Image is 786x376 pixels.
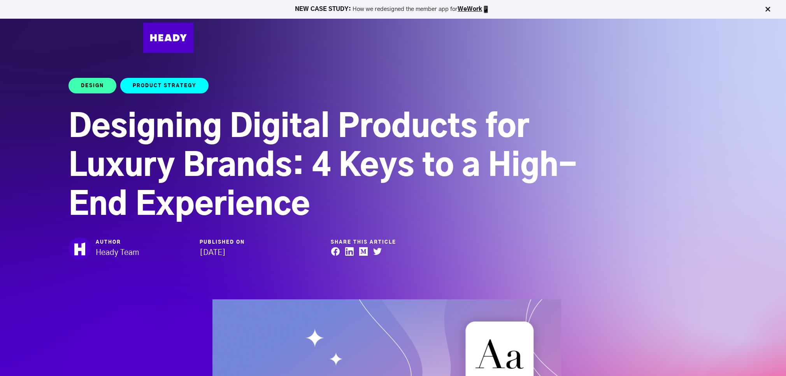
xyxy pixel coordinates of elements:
a: Design [68,78,116,93]
img: app emoji [482,5,490,13]
img: Heady Team [68,237,91,260]
small: Share this article [331,240,396,244]
a: WeWork [458,6,482,12]
img: make-it [359,247,368,256]
img: Close Bar [764,5,772,13]
small: Published On [200,240,245,244]
h1: Designing Digital Products for Luxury Brands: 4 Keys to a High-End Experience [68,108,586,225]
img: facebook [331,247,340,256]
strong: NEW CASE STUDY: [295,6,353,12]
img: linkedin [345,247,354,256]
strong: [DATE] [200,249,226,257]
div: Navigation Menu [202,28,643,47]
img: twitter [373,247,382,256]
strong: Heady Team [96,249,139,257]
img: Heady_Logo_Web-01 (1) [143,23,194,53]
p: How we redesigned the member app for [4,5,782,13]
a: Product Strategy [120,78,209,93]
small: Author [96,240,121,244]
